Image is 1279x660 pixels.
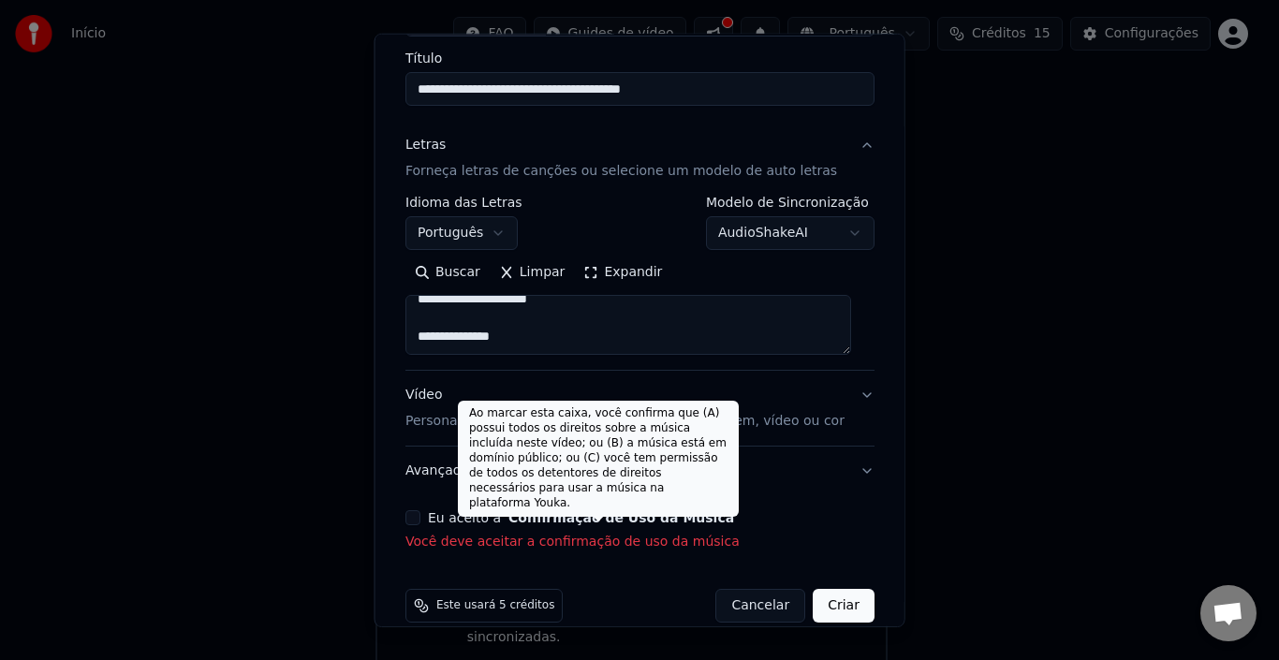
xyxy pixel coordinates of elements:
[458,401,739,517] div: Ao marcar esta caixa, você confirma que (A) possui todos os direitos sobre a música incluída nest...
[405,196,522,209] label: Idioma das Letras
[705,196,874,209] label: Modelo de Sincronização
[405,121,875,196] button: LetrasForneça letras de canções ou selecione um modelo de auto letras
[428,511,734,524] label: Eu aceito a
[405,136,446,154] div: Letras
[405,51,875,65] label: Título
[715,589,805,623] button: Cancelar
[574,257,671,287] button: Expandir
[405,371,875,446] button: VídeoPersonalize o vídeo de [PERSON_NAME]: use imagem, vídeo ou cor
[489,257,574,287] button: Limpar
[405,196,875,370] div: LetrasForneça letras de canções ou selecione um modelo de auto letras
[405,257,490,287] button: Buscar
[405,386,845,431] div: Vídeo
[405,533,875,551] p: Você deve aceitar a confirmação de uso da música
[813,589,875,623] button: Criar
[405,162,837,181] p: Forneça letras de canções ou selecione um modelo de auto letras
[508,511,734,524] button: Eu aceito a
[405,412,845,431] p: Personalize o vídeo de [PERSON_NAME]: use imagem, vídeo ou cor
[436,598,554,613] span: Este usará 5 créditos
[405,447,875,495] button: Avançado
